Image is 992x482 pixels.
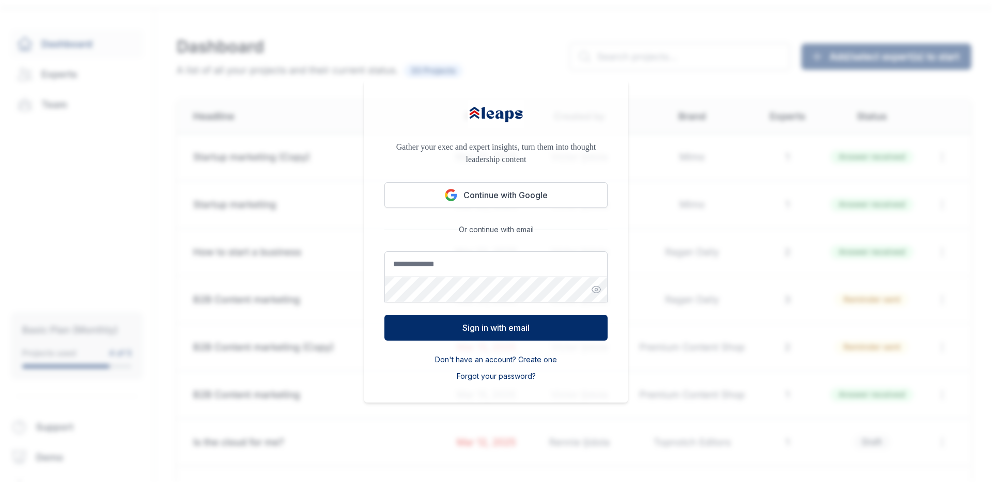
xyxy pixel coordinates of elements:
[445,189,457,201] img: Google logo
[468,100,524,128] img: Leaps
[435,355,557,365] button: Don't have an account? Create one
[457,371,536,381] button: Forgot your password?
[384,315,608,341] button: Sign in with email
[384,141,608,166] p: Gather your exec and expert insights, turn them into thought leadership content
[455,224,538,235] span: Or continue with email
[384,182,608,208] button: Continue with Google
